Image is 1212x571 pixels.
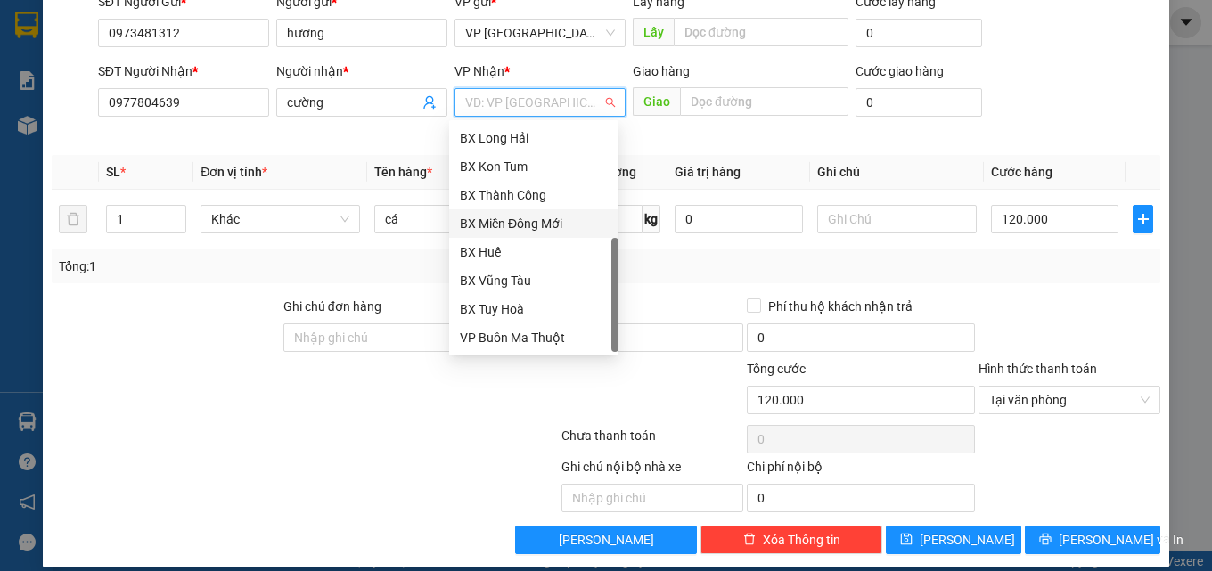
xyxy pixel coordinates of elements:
[856,88,982,117] input: Cước giao hàng
[460,157,608,176] div: BX Kon Tum
[59,257,470,276] div: Tổng: 1
[454,64,504,78] span: VP Nhận
[9,9,258,76] li: Cúc Tùng Limousine
[449,124,618,152] div: BX Long Hải
[561,457,743,484] div: Ghi chú nội bộ nhà xe
[449,152,618,181] div: BX Kon Tum
[761,297,920,316] span: Phí thu hộ khách nhận trả
[856,19,982,47] input: Cước lấy hàng
[449,209,618,238] div: BX Miền Đông Mới
[743,533,756,547] span: delete
[460,271,608,290] div: BX Vũng Tàu
[817,205,977,233] input: Ghi Chú
[460,328,608,347] div: VP Buôn Ma Thuột
[747,457,975,484] div: Chi phí nội bộ
[276,61,447,81] div: Người nhận
[283,299,381,314] label: Ghi chú đơn hàng
[856,64,944,78] label: Cước giao hàng
[460,242,608,262] div: BX Huế
[422,95,437,110] span: user-add
[449,323,618,352] div: VP Buôn Ma Thuột
[211,206,349,232] span: Khác
[633,64,690,78] span: Giao hàng
[460,185,608,205] div: BX Thành Công
[900,533,913,547] span: save
[700,526,882,554] button: deleteXóa Thông tin
[920,530,1015,550] span: [PERSON_NAME]
[1133,205,1153,233] button: plus
[9,96,123,155] li: VP VP [GEOGRAPHIC_DATA] xe Limousine
[374,165,432,179] span: Tên hàng
[680,87,848,116] input: Dọc đường
[989,387,1150,413] span: Tại văn phòng
[633,18,674,46] span: Lấy
[460,299,608,319] div: BX Tuy Hoà
[449,295,618,323] div: BX Tuy Hoà
[633,87,680,116] span: Giao
[449,266,618,295] div: BX Vũng Tàu
[283,323,512,352] input: Ghi chú đơn hàng
[991,165,1052,179] span: Cước hàng
[675,165,741,179] span: Giá trị hàng
[810,155,984,190] th: Ghi chú
[674,18,848,46] input: Dọc đường
[561,484,743,512] input: Nhập ghi chú
[465,20,615,46] span: VP Nha Trang xe Limousine
[1025,526,1160,554] button: printer[PERSON_NAME] và In
[454,118,626,139] div: Văn phòng không hợp lệ
[1059,530,1183,550] span: [PERSON_NAME] và In
[106,165,120,179] span: SL
[886,526,1021,554] button: save[PERSON_NAME]
[449,238,618,266] div: BX Huế
[560,426,745,457] div: Chưa thanh toán
[374,205,534,233] input: VD: Bàn, Ghế
[98,61,269,81] div: SĐT Người Nhận
[449,181,618,209] div: BX Thành Công
[123,96,237,155] li: VP BX [GEOGRAPHIC_DATA]
[1039,533,1052,547] span: printer
[675,205,803,233] input: 0
[763,530,840,550] span: Xóa Thông tin
[559,530,654,550] span: [PERSON_NAME]
[460,214,608,233] div: BX Miền Đông Mới
[1134,212,1152,226] span: plus
[979,362,1097,376] label: Hình thức thanh toán
[643,205,660,233] span: kg
[201,165,267,179] span: Đơn vị tính
[747,362,806,376] span: Tổng cước
[515,526,697,554] button: [PERSON_NAME]
[59,205,87,233] button: delete
[460,128,608,148] div: BX Long Hải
